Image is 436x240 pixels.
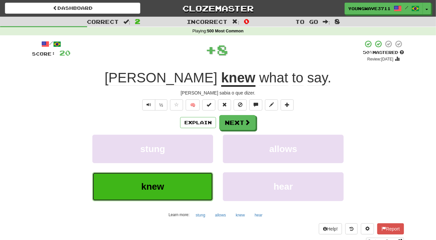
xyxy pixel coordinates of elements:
button: Reset to 0% Mastered (alt+r) [218,99,231,111]
span: 8 [335,17,340,25]
button: stung [92,135,213,163]
small: Review: [DATE] [367,57,394,61]
button: Help! [319,223,342,234]
button: Explain [180,117,216,128]
button: knew [232,210,248,220]
span: Score: [32,51,55,57]
a: Dashboard [5,3,140,14]
strong: 500 Most Common [207,29,243,33]
button: ½ [155,99,167,111]
div: Text-to-speech controls [141,99,167,111]
span: 50 % [363,50,373,55]
span: say [307,70,327,86]
small: Learn more: [169,213,190,217]
button: hear [251,210,266,220]
span: allows [269,144,297,154]
button: hear [223,172,344,201]
span: 0 [244,17,249,25]
button: allows [223,135,344,163]
button: Round history (alt+y) [345,223,358,234]
div: [PERSON_NAME] sabia o que dizer. [32,90,404,96]
span: To go [296,18,319,25]
div: Mastered [363,50,404,56]
button: knew [92,172,213,201]
div: / [32,40,70,48]
a: YoungWave3711 / [345,3,423,14]
span: hear [273,181,293,192]
span: / [405,5,408,10]
button: stung [192,210,209,220]
span: : [323,19,330,25]
span: : [232,19,240,25]
button: Play sentence audio (ctl+space) [142,99,155,111]
button: Report [377,223,404,234]
button: Ignore sentence (alt+i) [234,99,247,111]
span: . [256,70,332,86]
span: 8 [217,42,228,58]
span: 20 [59,49,70,57]
a: Clozemaster [150,3,286,14]
button: Set this sentence to 100% Mastered (alt+m) [202,99,215,111]
span: knew [141,181,164,192]
span: to [292,70,304,86]
button: Edit sentence (alt+d) [265,99,278,111]
span: Correct [87,18,119,25]
span: [PERSON_NAME] [105,70,217,86]
u: knew [221,70,256,87]
button: Favorite sentence (alt+f) [170,99,183,111]
button: Next [219,115,256,130]
button: allows [211,210,229,220]
span: YoungWave3711 [348,6,391,11]
button: Discuss sentence (alt+u) [249,99,262,111]
span: Incorrect [187,18,228,25]
button: 🧠 [186,99,200,111]
span: 2 [135,17,140,25]
span: stung [140,144,165,154]
button: Add to collection (alt+a) [281,99,294,111]
span: + [205,40,217,60]
span: what [259,70,288,86]
span: : [123,19,131,25]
